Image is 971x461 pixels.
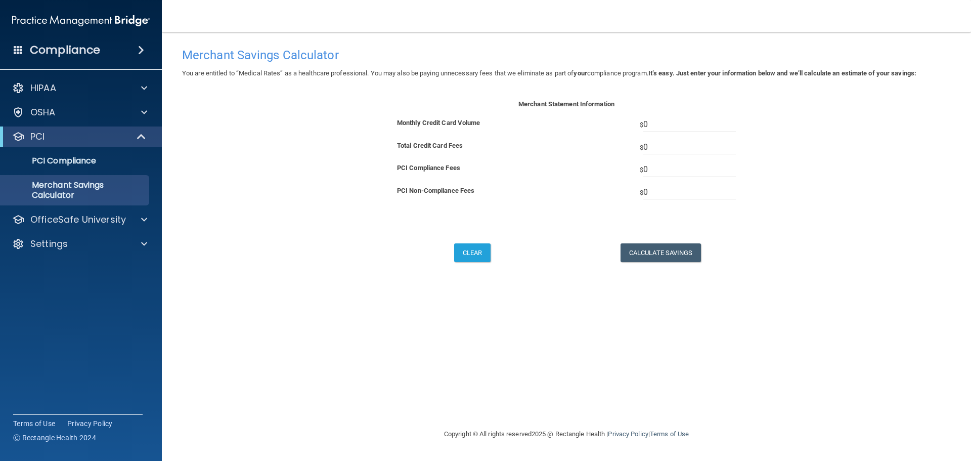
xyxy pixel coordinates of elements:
[382,418,751,450] div: Copyright © All rights reserved 2025 @ Rectangle Health | |
[397,164,460,172] b: PCI Compliance Fees
[650,430,689,438] a: Terms of Use
[12,106,147,118] a: OSHA
[640,117,736,132] span: $
[12,238,147,250] a: Settings
[30,238,68,250] p: Settings
[608,430,648,438] a: Privacy Policy
[640,185,736,200] span: $
[7,180,145,200] p: Merchant Savings Calculator
[397,142,463,149] b: Total Credit Card Fees
[30,214,126,226] p: OfficeSafe University
[454,243,491,262] button: Clear
[648,69,916,77] b: It’s easy. Just enter your information below and we’ll calculate an estimate of your savings:
[573,69,587,77] b: your
[518,100,614,108] b: Merchant Statement Information
[7,156,145,166] p: PCI Compliance
[640,140,736,155] span: $
[621,243,701,262] button: Calculate Savings
[12,131,147,143] a: PCI
[30,131,45,143] p: PCI
[30,82,56,94] p: HIPAA
[30,106,56,118] p: OSHA
[397,187,474,194] b: PCI Non-Compliance Fees
[397,119,480,127] b: Monthly Credit Card Volume
[640,162,736,177] span: $
[30,43,100,57] h4: Compliance
[13,418,55,429] a: Terms of Use
[12,11,150,31] img: PMB logo
[182,67,951,79] p: You are entitled to “Medical Rates” as a healthcare professional. You may also be paying unnecess...
[182,49,951,62] h4: Merchant Savings Calculator
[12,82,147,94] a: HIPAA
[12,214,147,226] a: OfficeSafe University
[67,418,113,429] a: Privacy Policy
[13,433,96,443] span: Ⓒ Rectangle Health 2024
